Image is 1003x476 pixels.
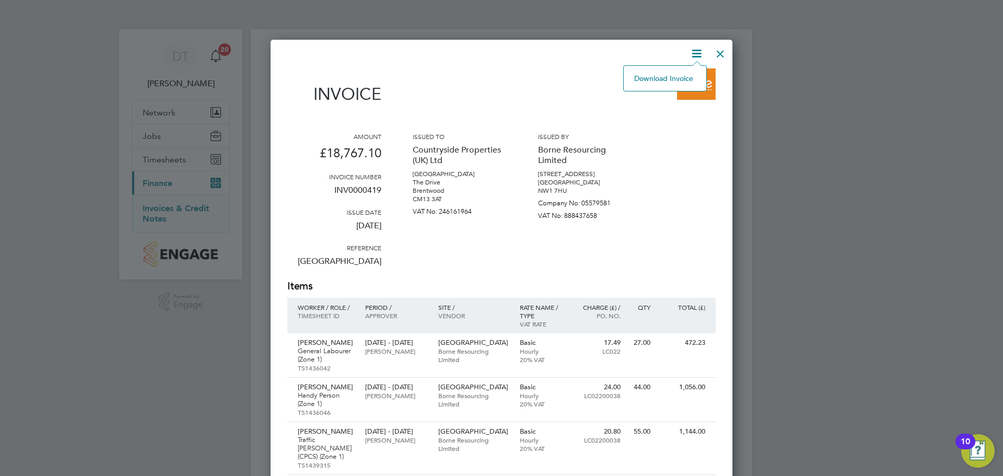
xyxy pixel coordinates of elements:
[413,170,507,178] p: [GEOGRAPHIC_DATA]
[287,172,381,181] h3: Invoice number
[298,383,355,391] p: [PERSON_NAME]
[413,195,507,203] p: CM13 3AT
[287,216,381,243] p: [DATE]
[575,339,621,347] p: 17.49
[438,436,509,452] p: Borne Resourcing Limited
[520,347,565,355] p: Hourly
[538,170,632,178] p: [STREET_ADDRESS]
[538,141,632,170] p: Borne Resourcing Limited
[520,391,565,400] p: Hourly
[287,252,381,279] p: [GEOGRAPHIC_DATA]
[298,461,355,469] p: TS1439315
[365,427,427,436] p: [DATE] - [DATE]
[287,84,381,104] h1: Invoice
[298,364,355,372] p: TS1436042
[287,141,381,172] p: £18,767.10
[661,427,705,436] p: 1,144.00
[520,444,565,452] p: 20% VAT
[538,207,632,220] p: VAT No: 888437658
[413,132,507,141] h3: Issued to
[287,181,381,208] p: INV0000419
[365,339,427,347] p: [DATE] - [DATE]
[438,383,509,391] p: [GEOGRAPHIC_DATA]
[575,427,621,436] p: 20.80
[287,132,381,141] h3: Amount
[298,339,355,347] p: [PERSON_NAME]
[298,408,355,416] p: TS1436046
[538,178,632,187] p: [GEOGRAPHIC_DATA]
[287,279,716,294] h2: Items
[438,427,509,436] p: [GEOGRAPHIC_DATA]
[365,303,427,311] p: Period /
[413,178,507,187] p: The Drive
[298,391,355,408] p: Handy Person (Zone 1)
[520,436,565,444] p: Hourly
[413,203,507,216] p: VAT No: 246161964
[520,427,565,436] p: Basic
[365,436,427,444] p: [PERSON_NAME]
[438,347,509,364] p: Borne Resourcing Limited
[438,391,509,408] p: Borne Resourcing Limited
[298,427,355,436] p: [PERSON_NAME]
[575,311,621,320] p: Po. No.
[538,132,632,141] h3: Issued by
[520,400,565,408] p: 20% VAT
[298,303,355,311] p: Worker / Role /
[538,195,632,207] p: Company No: 05579581
[438,339,509,347] p: [GEOGRAPHIC_DATA]
[520,339,565,347] p: Basic
[575,383,621,391] p: 24.00
[365,383,427,391] p: [DATE] - [DATE]
[631,427,650,436] p: 55.00
[298,436,355,461] p: Traffic [PERSON_NAME] (CPCS) (Zone 1)
[438,311,509,320] p: Vendor
[661,303,705,311] p: Total (£)
[575,303,621,311] p: Charge (£) /
[365,347,427,355] p: [PERSON_NAME]
[365,391,427,400] p: [PERSON_NAME]
[631,339,650,347] p: 27.00
[520,355,565,364] p: 20% VAT
[575,391,621,400] p: LC02200038
[538,187,632,195] p: NW1 7HU
[961,434,995,468] button: Open Resource Center, 10 new notifications
[298,311,355,320] p: Timesheet ID
[575,347,621,355] p: LC022
[287,208,381,216] h3: Issue date
[961,442,970,455] div: 10
[520,383,565,391] p: Basic
[438,303,509,311] p: Site /
[575,436,621,444] p: LC02200038
[413,187,507,195] p: Brentwood
[520,303,565,320] p: Rate name / type
[413,141,507,170] p: Countryside Properties (UK) Ltd
[661,383,705,391] p: 1,056.00
[298,347,355,364] p: General Labourer (Zone 1)
[365,311,427,320] p: Approver
[520,320,565,328] p: VAT rate
[631,303,650,311] p: QTY
[661,339,705,347] p: 472.23
[631,383,650,391] p: 44.00
[287,243,381,252] h3: Reference
[629,71,701,86] li: Download Invoice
